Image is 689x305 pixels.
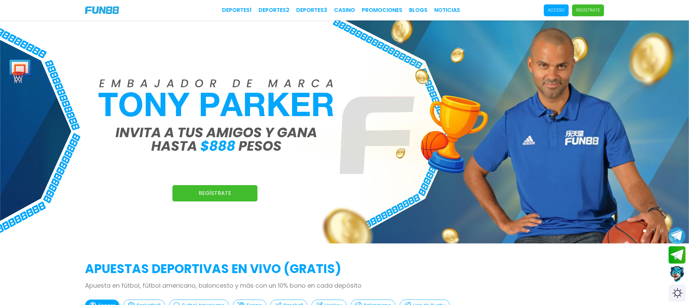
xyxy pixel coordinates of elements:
a: Regístrate [172,185,257,201]
a: NOTICIAS [434,6,460,14]
h2: APUESTAS DEPORTIVAS EN VIVO (gratis) [85,260,604,278]
a: Deportes1 [222,6,252,14]
a: Promociones [362,6,402,14]
div: Switch theme [669,285,686,302]
button: Contact customer service [669,265,686,283]
button: Join telegram [669,246,686,264]
p: Regístrate [576,7,600,13]
p: Apuesta en fútbol, fútbol americano, baloncesto y más con un 10% bono en cada depósito [85,281,604,290]
a: CASINO [334,6,355,14]
img: Company Logo [85,6,119,14]
a: Deportes2 [258,6,289,14]
a: BLOGS [409,6,427,14]
button: Join telegram channel [669,227,686,245]
a: Deportes3 [296,6,327,14]
p: Acceso [548,7,565,13]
